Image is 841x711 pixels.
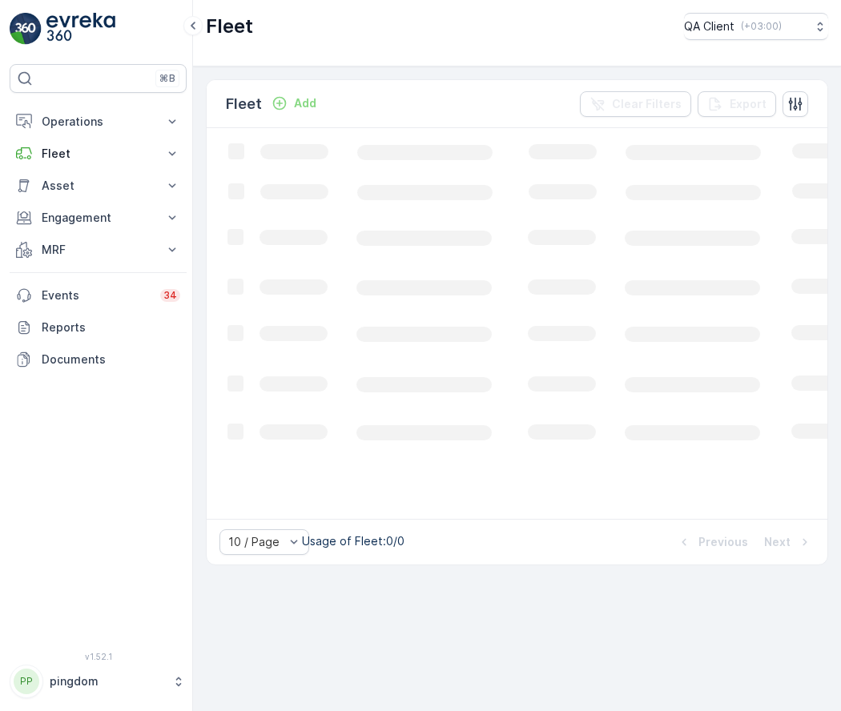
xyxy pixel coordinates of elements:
[159,72,175,85] p: ⌘B
[10,106,187,138] button: Operations
[10,343,187,376] a: Documents
[741,20,782,33] p: ( +03:00 )
[206,14,253,39] p: Fleet
[684,13,828,40] button: QA Client(+03:00)
[42,146,155,162] p: Fleet
[42,242,155,258] p: MRF
[42,319,180,335] p: Reports
[42,114,155,130] p: Operations
[46,13,115,45] img: logo_light-DOdMpM7g.png
[10,202,187,234] button: Engagement
[10,170,187,202] button: Asset
[10,279,187,311] a: Events34
[302,533,404,549] p: Usage of Fleet : 0/0
[42,178,155,194] p: Asset
[763,532,815,552] button: Next
[14,669,39,694] div: PP
[684,18,734,34] p: QA Client
[764,534,791,550] p: Next
[50,673,164,689] p: pingdom
[698,91,776,117] button: Export
[10,311,187,343] a: Reports
[10,13,42,45] img: logo
[674,532,750,552] button: Previous
[10,234,187,266] button: MRF
[10,652,187,661] span: v 1.52.1
[612,96,682,112] p: Clear Filters
[42,351,180,368] p: Documents
[294,95,316,111] p: Add
[10,138,187,170] button: Fleet
[698,534,748,550] p: Previous
[730,96,767,112] p: Export
[265,94,323,113] button: Add
[10,665,187,698] button: PPpingdom
[42,210,155,226] p: Engagement
[226,93,262,115] p: Fleet
[163,289,177,302] p: 34
[42,287,151,303] p: Events
[580,91,691,117] button: Clear Filters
